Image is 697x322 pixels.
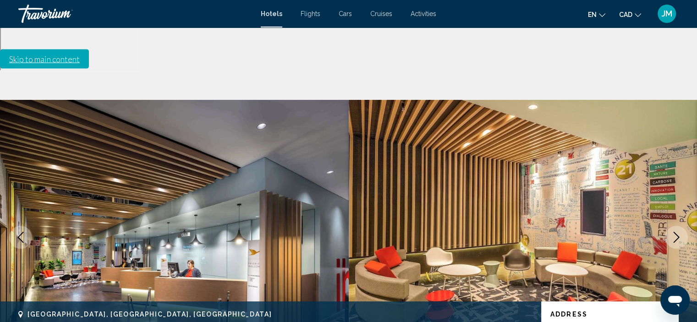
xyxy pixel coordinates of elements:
span: [GEOGRAPHIC_DATA], [GEOGRAPHIC_DATA], [GEOGRAPHIC_DATA] [27,311,272,318]
button: User Menu [655,4,679,23]
button: Next image [665,226,688,249]
a: Flights [301,10,320,17]
iframe: Bouton de lancement de la fenêtre de messagerie [660,285,690,315]
p: Address [550,311,670,318]
button: Change currency [619,8,641,21]
a: Cruises [370,10,392,17]
a: Cars [339,10,352,17]
span: CAD [619,11,632,18]
a: Travorium [18,5,252,23]
span: JM [662,9,672,18]
a: Activities [411,10,436,17]
span: en [588,11,597,18]
button: Previous image [9,226,32,249]
a: Hotels [261,10,282,17]
button: Change language [588,8,605,21]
